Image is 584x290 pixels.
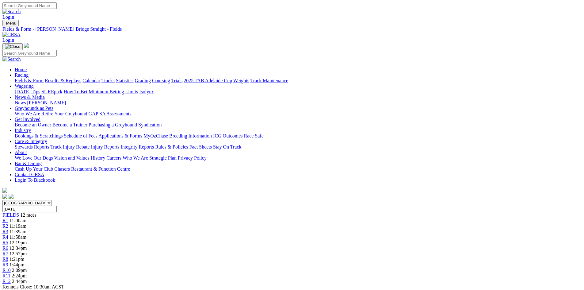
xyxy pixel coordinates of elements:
[98,133,142,138] a: Applications & Forms
[2,279,11,284] a: R12
[10,240,27,245] span: 12:19pm
[27,100,66,105] a: [PERSON_NAME]
[50,144,90,149] a: Track Injury Rebate
[10,234,26,240] span: 11:58am
[2,37,14,43] a: Login
[101,78,115,83] a: Tracks
[2,240,8,245] a: R5
[15,155,53,160] a: We Love Our Dogs
[10,246,27,251] span: 12:34pm
[2,2,57,9] input: Search
[2,212,19,218] a: FIELDS
[120,144,154,149] a: Integrity Reports
[2,218,8,223] a: R1
[10,229,26,234] span: 11:39am
[41,89,62,94] a: SUREpick
[15,83,34,89] a: Wagering
[2,43,23,50] button: Toggle navigation
[54,166,130,172] a: Chasers Restaurant & Function Centre
[2,262,8,267] span: R9
[15,166,582,172] div: Bar & Dining
[15,89,582,95] div: Wagering
[15,89,40,94] a: [DATE] Tips
[2,251,8,256] span: R7
[89,89,138,94] a: Minimum Betting Limits
[178,155,207,160] a: Privacy Policy
[10,251,27,256] span: 12:57pm
[10,223,26,229] span: 11:19am
[12,273,27,278] span: 2:24pm
[171,78,182,83] a: Trials
[15,150,27,155] a: About
[15,139,47,144] a: Care & Integrity
[15,117,40,122] a: Get Involved
[10,262,25,267] span: 1:44pm
[2,268,11,273] a: R10
[15,161,42,166] a: Bar & Dining
[143,133,168,138] a: MyOzChase
[2,50,57,56] input: Search
[15,133,582,139] div: Industry
[54,155,89,160] a: Vision and Values
[15,67,27,72] a: Home
[2,273,10,278] a: R11
[20,212,36,218] span: 12 races
[15,155,582,161] div: About
[250,78,288,83] a: Track Maintenance
[15,78,582,83] div: Racing
[12,279,27,284] span: 2:44pm
[155,144,188,149] a: Rules & Policies
[64,89,88,94] a: How To Bet
[244,133,263,138] a: Race Safe
[9,194,13,199] img: twitter.svg
[5,44,20,49] img: Close
[82,78,100,83] a: Calendar
[15,133,63,138] a: Bookings & Scratchings
[15,100,26,105] a: News
[149,155,177,160] a: Strategic Plan
[116,78,134,83] a: Statistics
[2,257,8,262] span: R8
[184,78,232,83] a: 2025 TAB Adelaide Cup
[52,122,87,127] a: Become a Trainer
[2,229,8,234] a: R3
[2,234,8,240] a: R4
[2,223,8,229] a: R2
[2,194,7,199] img: facebook.svg
[123,155,148,160] a: Who We Are
[2,14,14,20] a: Login
[15,128,31,133] a: Industry
[2,32,21,37] img: GRSA
[45,78,81,83] a: Results & Replays
[15,100,582,106] div: News & Media
[15,122,582,128] div: Get Involved
[15,122,51,127] a: Become an Owner
[15,78,44,83] a: Fields & Form
[24,43,29,48] img: logo-grsa-white.png
[2,188,7,193] img: logo-grsa-white.png
[213,133,242,138] a: ICG Outcomes
[135,78,151,83] a: Grading
[15,72,29,78] a: Racing
[15,111,582,117] div: Greyhounds as Pets
[91,144,119,149] a: Injury Reports
[15,144,582,150] div: Care & Integrity
[15,144,49,149] a: Stewards Reports
[89,122,137,127] a: Purchasing a Greyhound
[15,172,44,177] a: Contact GRSA
[138,122,162,127] a: Syndication
[41,111,87,116] a: Retire Your Greyhound
[2,246,8,251] a: R6
[139,89,154,94] a: Isolynx
[64,133,97,138] a: Schedule of Fees
[189,144,212,149] a: Fact Sheets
